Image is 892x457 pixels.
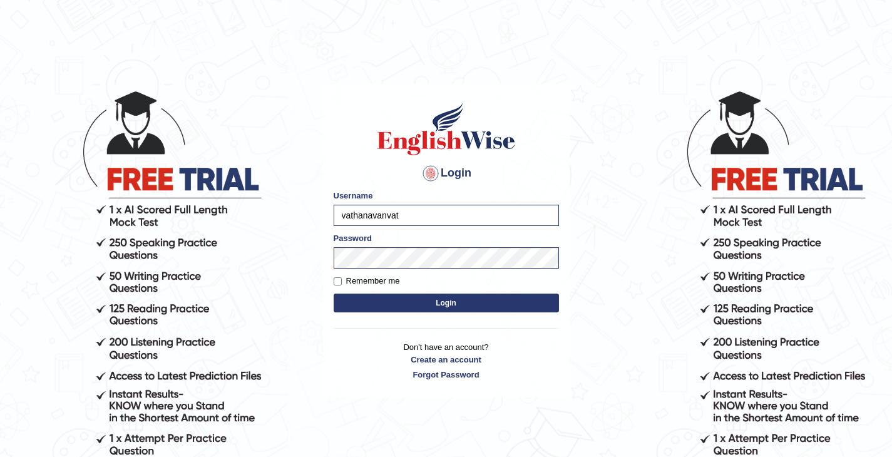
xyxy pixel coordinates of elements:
[334,277,342,285] input: Remember me
[334,341,559,380] p: Don't have an account?
[334,369,559,381] a: Forgot Password
[334,275,400,287] label: Remember me
[334,190,373,202] label: Username
[375,101,518,157] img: Logo of English Wise sign in for intelligent practice with AI
[334,294,559,312] button: Login
[334,163,559,183] h4: Login
[334,232,372,244] label: Password
[334,354,559,366] a: Create an account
